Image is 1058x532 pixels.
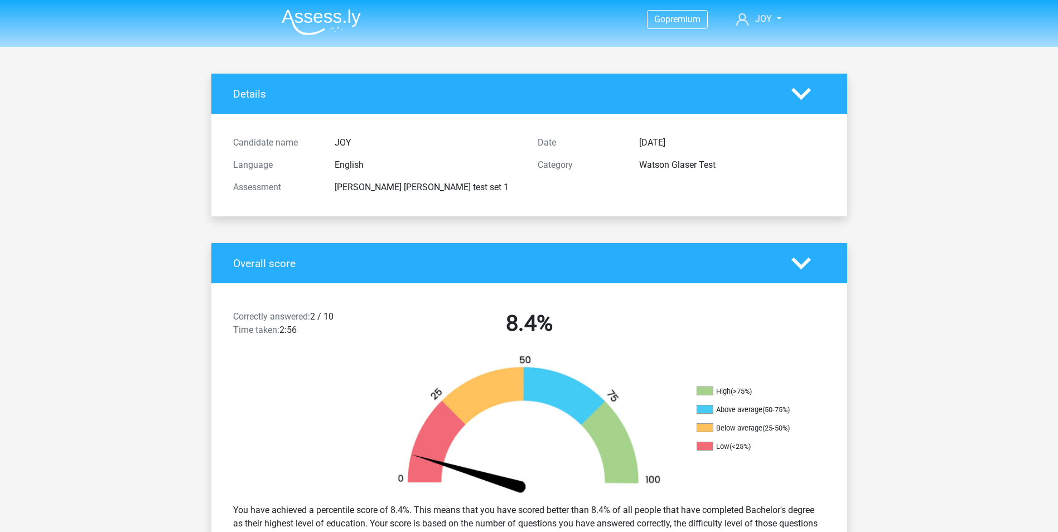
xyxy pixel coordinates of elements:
[385,310,673,337] h2: 8.4%
[762,405,790,414] div: (50-75%)
[697,442,808,452] li: Low
[648,12,707,27] a: Gopremium
[732,12,785,26] a: JOY
[731,387,752,395] div: (>75%)
[762,424,790,432] div: (25-50%)
[529,136,631,149] div: Date
[730,442,751,451] div: (<25%)
[697,386,808,396] li: High
[225,310,377,341] div: 2 / 10 2:56
[326,158,529,172] div: English
[697,423,808,433] li: Below average
[631,136,834,149] div: [DATE]
[233,257,775,270] h4: Overall score
[631,158,834,172] div: Watson Glaser Test
[282,9,361,35] img: Assessly
[233,311,310,322] span: Correctly answered:
[529,158,631,172] div: Category
[697,405,808,415] li: Above average
[755,13,772,24] span: JOY
[326,136,529,149] div: JOY
[225,181,326,194] div: Assessment
[665,14,700,25] span: premium
[654,14,665,25] span: Go
[233,88,775,100] h4: Details
[326,181,529,194] div: [PERSON_NAME] [PERSON_NAME] test set 1
[379,355,680,495] img: 8.66b8c27158b8.png
[233,325,279,335] span: Time taken:
[225,136,326,149] div: Candidate name
[225,158,326,172] div: Language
